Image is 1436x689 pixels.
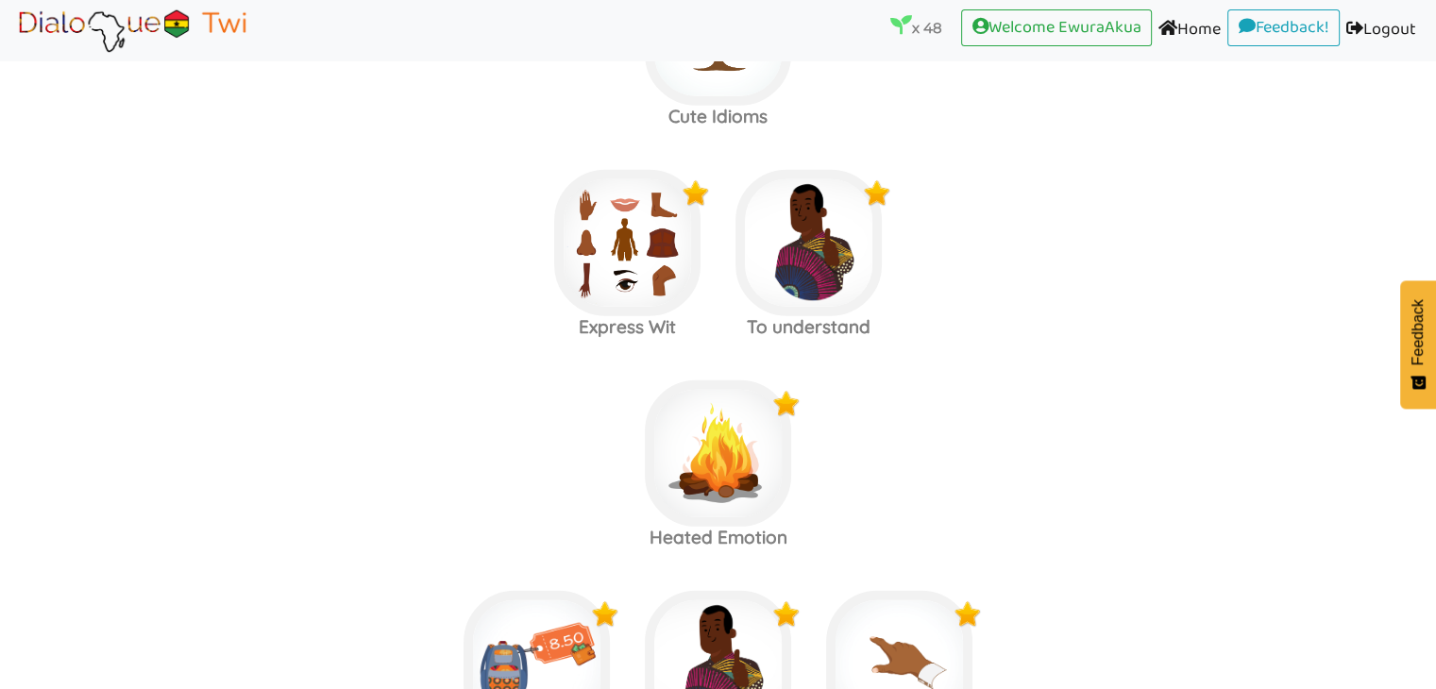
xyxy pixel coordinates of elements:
img: x9Y5jP2O4Z5kwAAAABJRU5ErkJggg== [772,600,801,629]
p: x 48 [890,14,942,41]
img: certified.efcc2b4c.png [735,170,882,316]
h3: Cute Idioms [628,106,809,127]
a: Logout [1340,9,1423,52]
img: x9Y5jP2O4Z5kwAAAABJRU5ErkJggg== [591,600,619,629]
img: fire.0e95badd.png [645,380,791,527]
img: x9Y5jP2O4Z5kwAAAABJRU5ErkJggg== [772,390,801,418]
button: Feedback - Show survey [1400,280,1436,409]
img: x9Y5jP2O4Z5kwAAAABJRU5ErkJggg== [863,179,891,208]
img: x9Y5jP2O4Z5kwAAAABJRU5ErkJggg== [954,600,982,629]
span: Feedback [1410,299,1427,365]
h3: To understand [718,316,900,338]
img: x9Y5jP2O4Z5kwAAAABJRU5ErkJggg== [682,179,710,208]
a: Home [1152,9,1227,52]
h3: Heated Emotion [628,527,809,548]
a: Welcome EwuraAkua [961,9,1152,47]
img: bodyparts.dfadea4f.jpg [554,170,701,316]
img: Brand [13,7,251,54]
h3: Express Wit [537,316,718,338]
a: Feedback! [1227,9,1340,47]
